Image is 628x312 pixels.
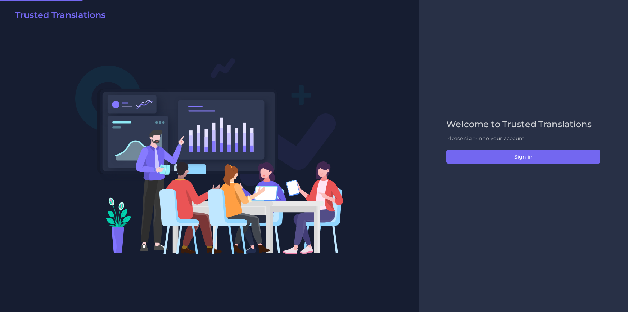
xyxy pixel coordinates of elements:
a: Trusted Translations [10,10,105,23]
button: Sign in [446,150,600,164]
img: Login V2 [75,58,344,255]
h2: Welcome to Trusted Translations [446,119,600,130]
h2: Trusted Translations [15,10,105,21]
p: Please sign-in to your account [446,135,600,142]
